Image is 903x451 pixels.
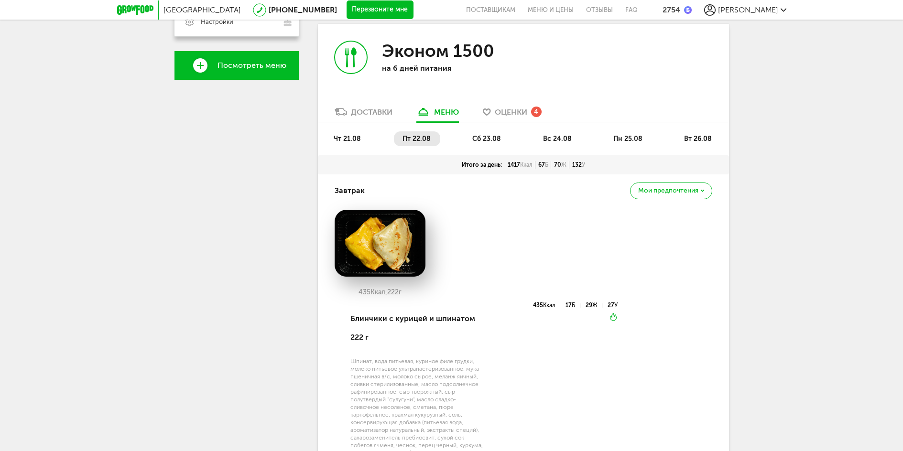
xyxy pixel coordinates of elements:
[350,302,483,354] div: Блинчики с курицей и шпинатом 222 г
[174,51,299,80] a: Посмотреть меню
[412,107,464,122] a: меню
[718,5,778,14] span: [PERSON_NAME]
[370,288,387,296] span: Ккал,
[382,41,494,61] h3: Эконом 1500
[566,303,580,308] div: 17
[472,135,501,143] span: сб 23.08
[174,7,299,36] a: Настройки
[684,135,712,143] span: вт 26.08
[543,135,572,143] span: вс 24.08
[535,161,551,169] div: 67
[586,303,602,308] div: 29
[614,302,618,309] span: У
[533,303,560,308] div: 435
[592,302,598,309] span: Ж
[545,161,548,168] span: Б
[382,64,506,73] p: на 6 дней питания
[572,302,575,309] span: Б
[478,107,546,122] a: Оценки 4
[582,161,585,168] span: У
[399,288,402,296] span: г
[335,182,365,200] h4: Завтрак
[495,107,527,117] span: Оценки
[459,161,505,169] div: Итого за день:
[613,135,642,143] span: пн 25.08
[663,5,680,14] div: 2754
[543,302,555,309] span: Ккал
[403,135,431,143] span: пт 22.08
[335,210,425,277] img: big_gxlwAbCW2n1J2XiV.png
[218,61,286,70] span: Посмотреть меню
[434,107,459,117] div: меню
[638,187,698,194] span: Мои предпочтения
[335,289,425,296] div: 435 222
[351,107,392,117] div: Доставки
[608,303,618,308] div: 27
[269,5,337,14] a: [PHONE_NUMBER]
[684,6,692,14] img: bonus_b.cdccf46.png
[334,135,361,143] span: чт 21.08
[531,107,542,117] div: 4
[163,5,241,14] span: [GEOGRAPHIC_DATA]
[330,107,397,122] a: Доставки
[569,161,588,169] div: 132
[201,18,233,26] span: Настройки
[561,161,566,168] span: Ж
[347,0,413,20] button: Перезвоните мне
[551,161,569,169] div: 70
[520,161,533,168] span: Ккал
[505,161,535,169] div: 1417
